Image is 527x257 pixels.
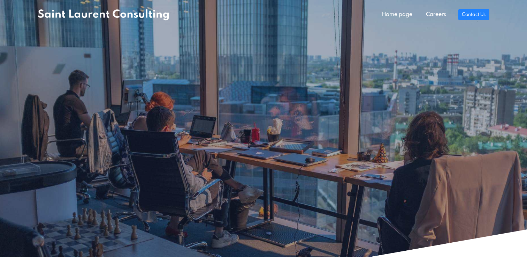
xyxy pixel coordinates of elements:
a: Contact Us [458,9,489,20]
a: Services We Offer [38,196,115,213]
a: Home page [375,8,419,22]
a: Careers [419,8,452,22]
h1: Empower . Innovate . Transform [38,109,489,115]
h2: Transforming businesses with cloud-based solutions: We specialize in cutting-edge design solutions [38,123,376,187]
